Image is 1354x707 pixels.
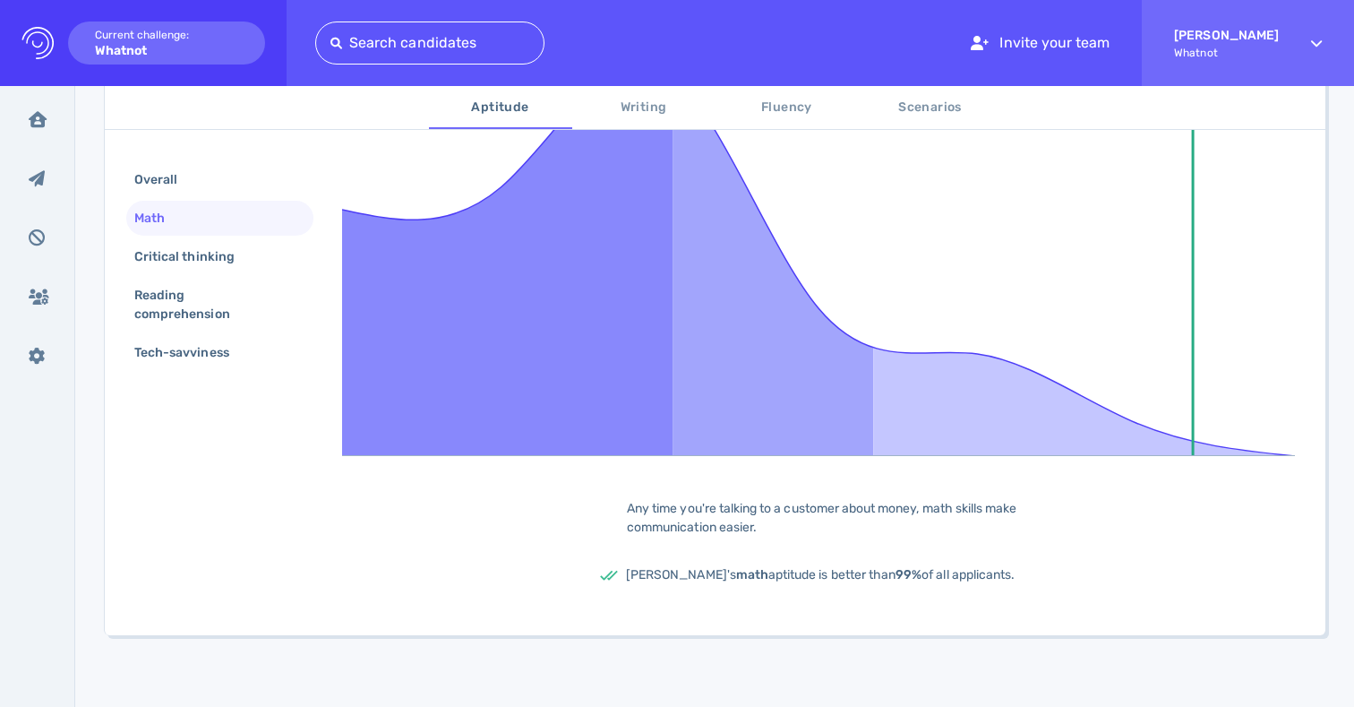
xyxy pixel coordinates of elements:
[870,97,991,119] span: Scenarios
[736,567,768,582] b: math
[131,205,186,231] div: Math
[1174,47,1279,59] span: Whatnot
[131,167,199,193] div: Overall
[131,244,256,270] div: Critical thinking
[726,97,848,119] span: Fluency
[626,567,1015,582] span: [PERSON_NAME]'s aptitude is better than of all applicants.
[131,282,295,327] div: Reading comprehension
[1174,28,1279,43] strong: [PERSON_NAME]
[131,340,251,366] div: Tech-savviness
[440,97,561,119] span: Aptitude
[599,499,1047,537] div: Any time you're talking to a customer about money, math skills make communication easier.
[896,567,921,582] b: 99%
[583,97,705,119] span: Writing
